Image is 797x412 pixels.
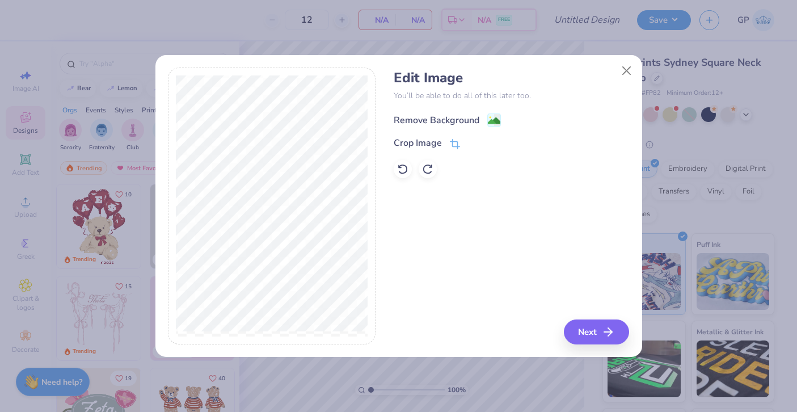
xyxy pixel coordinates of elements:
[394,90,629,102] p: You’ll be able to do all of this later too.
[394,70,629,86] h4: Edit Image
[615,60,637,81] button: Close
[564,319,629,344] button: Next
[394,136,442,150] div: Crop Image
[394,113,479,127] div: Remove Background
